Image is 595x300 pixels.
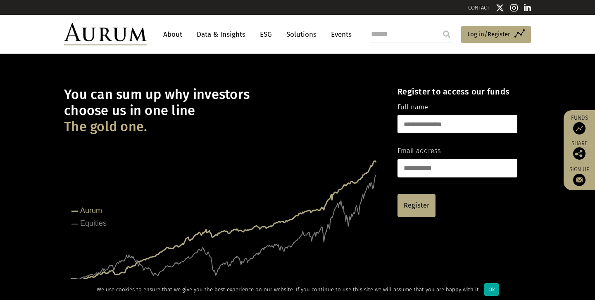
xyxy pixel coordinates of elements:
[256,27,276,42] a: ESG
[484,283,499,296] div: Ok
[573,174,585,186] img: Sign up to our newsletter
[64,87,383,135] h1: You can sum up why investors choose us in one line
[524,4,531,12] img: Linkedin icon
[573,147,585,160] img: Share this post
[397,194,436,217] a: Register
[568,114,591,135] a: Funds
[397,102,428,113] label: Full name
[159,27,186,42] a: About
[438,26,455,43] input: Submit
[568,166,591,186] a: Sign up
[282,27,321,42] a: Solutions
[573,122,585,135] img: Access Funds
[397,146,441,156] label: Email address
[468,5,490,11] a: CONTACT
[80,219,107,227] tspan: Equities
[327,27,352,42] a: Events
[496,4,504,12] img: Twitter icon
[397,87,517,97] h4: Register to access our funds
[568,141,591,160] div: Share
[64,119,147,135] span: The gold one.
[467,29,510,39] span: Log in/Register
[64,23,147,45] img: Aurum
[461,26,531,43] a: Log in/Register
[193,27,250,42] a: Data & Insights
[80,206,102,215] tspan: Aurum
[510,4,518,12] img: Instagram icon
